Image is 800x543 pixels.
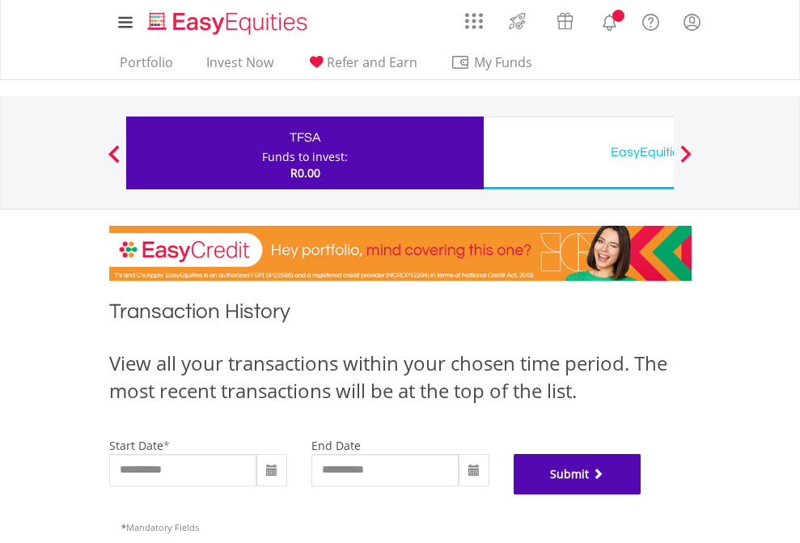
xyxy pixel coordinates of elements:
[98,153,130,169] button: Previous
[514,454,641,494] button: Submit
[630,4,671,36] a: FAQ's and Support
[541,4,589,34] a: Vouchers
[552,8,578,34] img: vouchers-v2.svg
[109,226,692,281] img: EasyCredit Promotion Banner
[671,4,713,40] a: My Profile
[300,54,424,79] a: Refer and Earn
[670,153,702,169] button: Next
[145,10,314,36] img: EasyEquities_Logo.png
[290,165,320,180] span: R0.00
[109,350,692,405] div: View all your transactions within your chosen time period. The most recent transactions will be a...
[311,438,361,453] label: end date
[113,54,180,79] a: Portfolio
[136,126,474,149] div: TFSA
[262,149,348,165] div: Funds to invest:
[451,52,557,73] span: My Funds
[589,4,630,36] a: Notifications
[200,54,280,79] a: Invest Now
[109,297,692,333] h1: Transaction History
[504,8,531,34] img: thrive-v2.svg
[142,4,314,36] a: Home page
[327,53,417,71] span: Refer and Earn
[121,521,199,533] span: Mandatory Fields
[455,4,493,30] a: AppsGrid
[109,438,163,453] label: start date
[465,12,483,30] img: grid-menu-icon.svg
